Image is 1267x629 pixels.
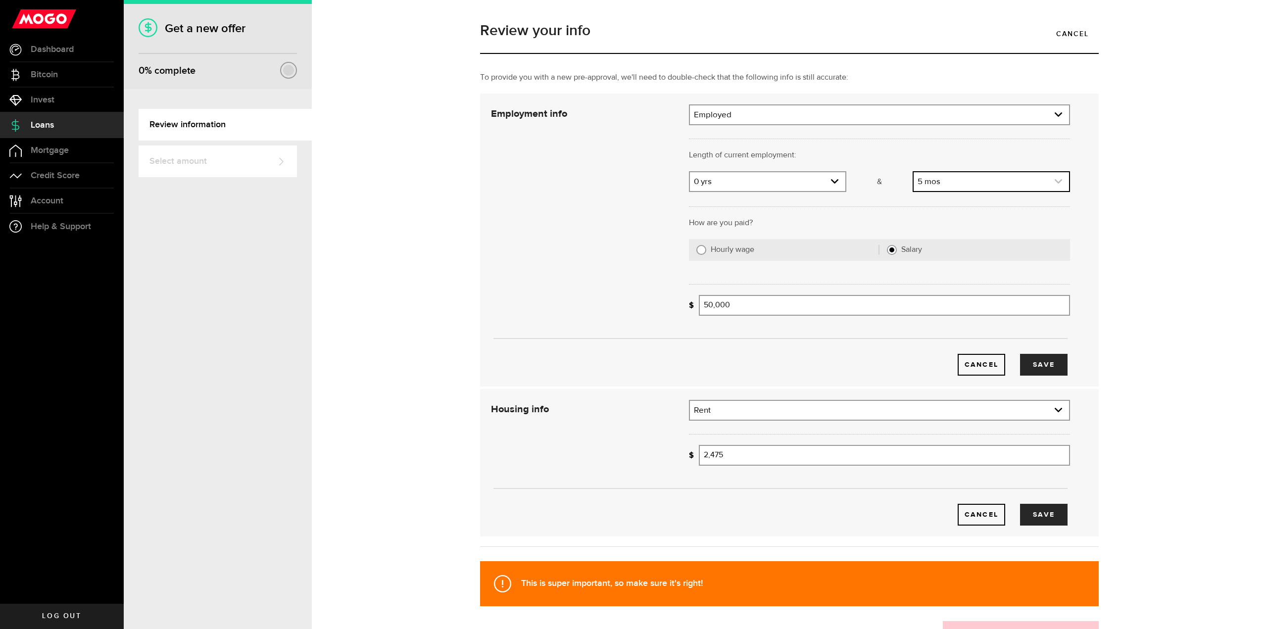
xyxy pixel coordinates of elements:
[914,318,1069,334] li: 7 mos
[689,217,1070,229] p: How are you paid?
[914,255,1069,271] li: 3 mos
[31,96,54,104] span: Invest
[139,21,297,36] h1: Get a new offer
[480,23,1099,38] h1: Review your info
[914,302,1069,318] li: 6 mos
[901,245,1063,255] label: Salary
[914,239,1069,255] li: 2 mos
[914,382,1069,397] li: 11 mos
[31,171,80,180] span: Credit Score
[711,245,879,255] label: Hourly wage
[42,613,81,620] span: Log out
[31,45,74,54] span: Dashboard
[1046,23,1099,44] a: Cancel
[8,4,38,34] button: Open LiveChat chat widget
[31,146,69,155] span: Mortgage
[887,245,897,255] input: Salary
[521,578,703,588] strong: This is super important, so make sure it's right!
[914,334,1069,350] li: 8 mos
[914,287,1069,302] li: 5 mos
[914,172,1069,191] a: expand select
[846,176,912,188] p: &
[914,223,1069,239] li: 1 mo
[690,401,1069,420] a: expand select
[1020,504,1068,526] button: Save
[690,172,845,191] a: expand select
[958,504,1005,526] a: Cancel
[690,105,1069,124] a: expand select
[491,109,567,119] strong: Employment info
[139,62,195,80] div: % complete
[31,121,54,130] span: Loans
[139,109,312,141] a: Review information
[914,366,1069,382] li: 10 mos
[31,196,63,205] span: Account
[914,207,1069,223] li: 0 mos
[31,70,58,79] span: Bitcoin
[689,149,1070,161] p: Length of current employment:
[31,222,91,231] span: Help & Support
[139,145,297,177] a: Select amount
[914,350,1069,366] li: 9 mos
[480,72,1099,84] p: To provide you with a new pre-approval, we'll need to double-check that the following info is sti...
[139,65,145,77] span: 0
[914,271,1069,287] li: 4 mos
[491,404,549,414] strong: Housing info
[914,192,1069,207] li: Months
[696,245,706,255] input: Hourly wage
